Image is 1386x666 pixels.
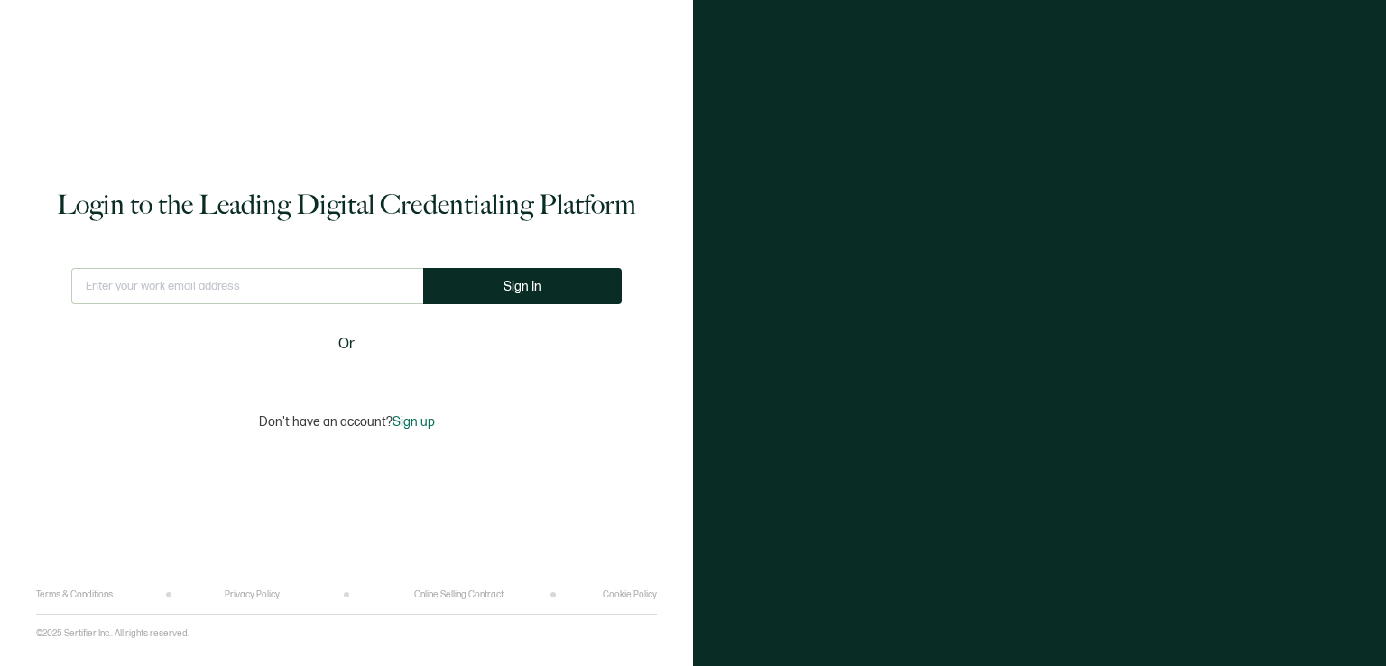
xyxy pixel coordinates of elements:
a: Privacy Policy [225,589,280,600]
a: Cookie Policy [603,589,657,600]
h1: Login to the Leading Digital Credentialing Platform [57,187,636,223]
a: Terms & Conditions [36,589,113,600]
button: Sign In [423,268,622,304]
p: ©2025 Sertifier Inc.. All rights reserved. [36,628,189,639]
p: Don't have an account? [259,414,435,430]
input: Enter your work email address [71,268,423,304]
a: Online Selling Contract [414,589,504,600]
span: Sign up [393,414,435,430]
span: Sign In [504,280,541,293]
span: Or [338,333,355,356]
